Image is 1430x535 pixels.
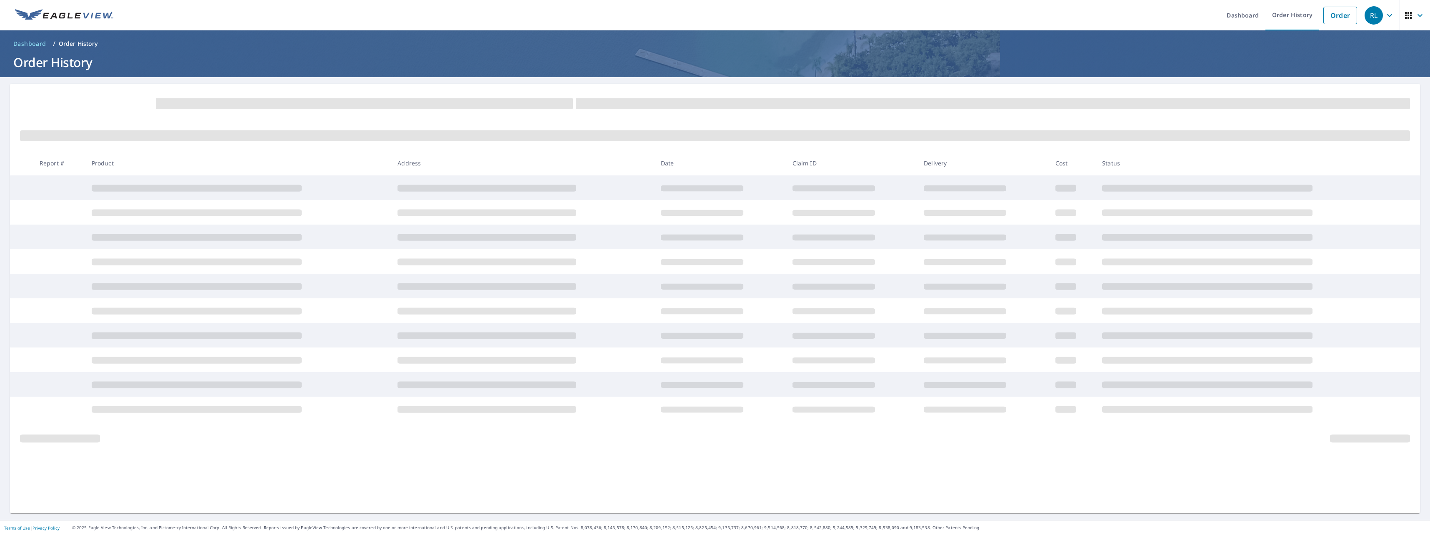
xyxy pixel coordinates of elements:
[59,40,98,48] p: Order History
[15,9,113,22] img: EV Logo
[1365,6,1383,25] div: RL
[1095,151,1402,175] th: Status
[1323,7,1357,24] a: Order
[53,39,55,49] li: /
[33,151,85,175] th: Report #
[917,151,1049,175] th: Delivery
[72,525,1426,531] p: © 2025 Eagle View Technologies, Inc. and Pictometry International Corp. All Rights Reserved. Repo...
[1049,151,1095,175] th: Cost
[10,37,50,50] a: Dashboard
[10,37,1420,50] nav: breadcrumb
[786,151,917,175] th: Claim ID
[10,54,1420,71] h1: Order History
[85,151,391,175] th: Product
[13,40,46,48] span: Dashboard
[32,525,60,531] a: Privacy Policy
[4,525,30,531] a: Terms of Use
[391,151,654,175] th: Address
[654,151,786,175] th: Date
[4,525,60,530] p: |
